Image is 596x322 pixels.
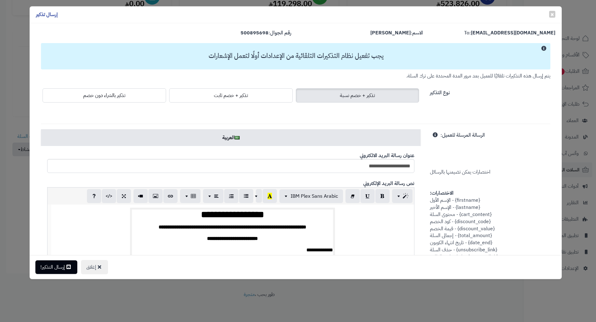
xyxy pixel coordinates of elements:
label: نوع التذكير [430,87,450,96]
b: عنوان رسالة البريد الالكتروني [360,152,414,159]
span: IBM Plex Sans Arabic [291,192,338,200]
small: يتم إرسال هذه التذكيرات تلقائيًا للعميل بعد مرور المدة المحددة على ترك السلة. [406,72,550,80]
label: رقم الجوال: [241,29,291,37]
span: × [550,10,554,19]
span: اختصارات يمكن تضيمنها بالرسائل {firstname} - الإسم الأول {lastname} - الإسم الأخير {cart_content}... [430,131,498,261]
strong: 500895698 [241,29,269,37]
b: نص رسالة البريد الإلكتروني [363,180,414,187]
label: الرسالة المرسلة للعميل: [440,129,485,139]
label: To: [464,29,555,37]
strong: الاختصارات: [430,189,454,197]
img: ar.png [235,136,240,139]
label: الاسم: [370,29,423,37]
strong: [EMAIL_ADDRESS][DOMAIN_NAME] [471,29,555,37]
strong: [PERSON_NAME] [370,29,411,37]
h4: إرسال تذكير [36,11,58,18]
button: إرسال التذكير! [35,260,77,274]
span: تذكير + خصم ثابت [214,92,248,99]
span: تذكير بالشراء دون خصم [83,92,125,99]
h3: يجب تفعيل نظام التذكيرات التلقائية من الإعدادات أولًا لتعمل الإشعارات [44,52,548,60]
a: العربية [41,129,421,146]
button: إغلاق [81,260,108,274]
span: تذكير + خصم نسبة [340,92,375,99]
